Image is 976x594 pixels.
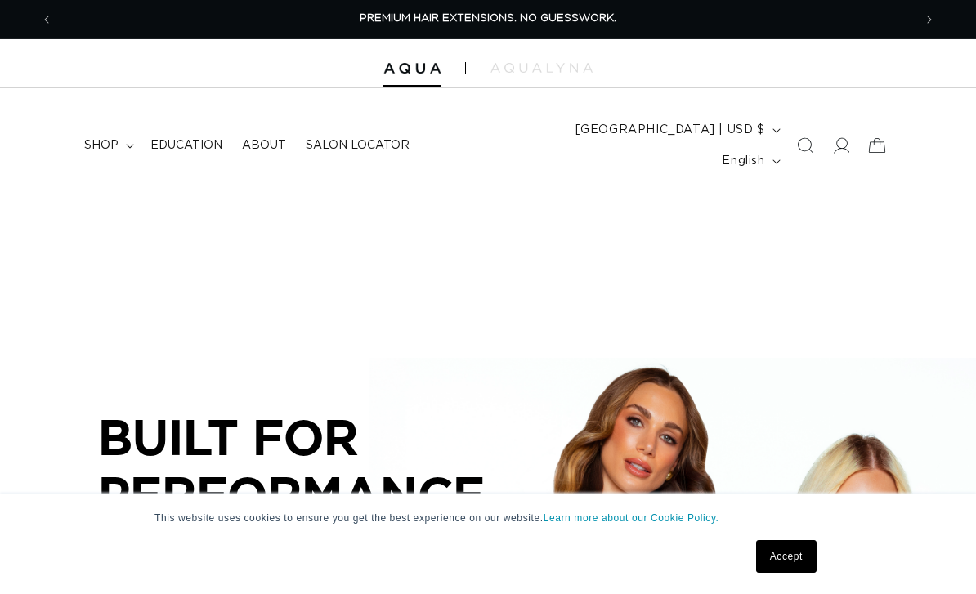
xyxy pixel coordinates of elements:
span: Salon Locator [306,138,410,153]
a: Salon Locator [296,128,419,163]
span: Education [150,138,222,153]
summary: shop [74,128,141,163]
button: [GEOGRAPHIC_DATA] | USD $ [566,114,787,145]
a: Education [141,128,232,163]
button: Next announcement [911,4,947,35]
span: [GEOGRAPHIC_DATA] | USD $ [575,122,765,139]
span: About [242,138,286,153]
summary: Search [787,127,823,163]
img: aqualyna.com [490,63,593,73]
a: About [232,128,296,163]
span: PREMIUM HAIR EXTENSIONS. NO GUESSWORK. [360,13,616,24]
img: Aqua Hair Extensions [383,63,441,74]
p: This website uses cookies to ensure you get the best experience on our website. [154,511,822,525]
span: shop [84,138,119,153]
button: English [712,145,786,176]
span: English [722,153,764,170]
button: Previous announcement [29,4,65,35]
a: Accept [756,540,817,573]
a: Learn more about our Cookie Policy. [544,512,719,524]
